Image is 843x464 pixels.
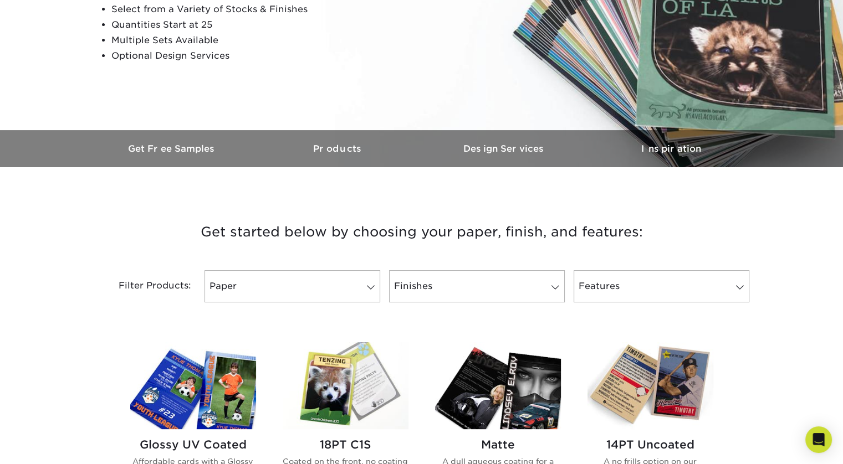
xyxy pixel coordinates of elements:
div: Open Intercom Messenger [805,426,832,453]
li: Quantities Start at 25 [111,17,380,33]
li: Optional Design Services [111,48,380,64]
li: Select from a Variety of Stocks & Finishes [111,2,380,17]
li: Multiple Sets Available [111,33,380,48]
div: Filter Products: [89,270,200,302]
a: Finishes [389,270,565,302]
a: Features [574,270,749,302]
img: Matte Trading Cards [435,342,561,429]
h3: Get started below by choosing your paper, finish, and features: [98,207,746,257]
h2: Glossy UV Coated [130,438,256,451]
h2: 18PT C1S [283,438,408,451]
h2: 14PT Uncoated [587,438,713,451]
a: Design Services [422,130,588,167]
img: 18PT C1S Trading Cards [283,342,408,429]
a: Get Free Samples [89,130,256,167]
a: Inspiration [588,130,754,167]
h3: Products [256,143,422,154]
h3: Get Free Samples [89,143,256,154]
img: Glossy UV Coated Trading Cards [130,342,256,429]
a: Paper [205,270,380,302]
img: 14PT Uncoated Trading Cards [587,342,713,429]
h3: Design Services [422,143,588,154]
h3: Inspiration [588,143,754,154]
h2: Matte [435,438,561,451]
a: Products [256,130,422,167]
